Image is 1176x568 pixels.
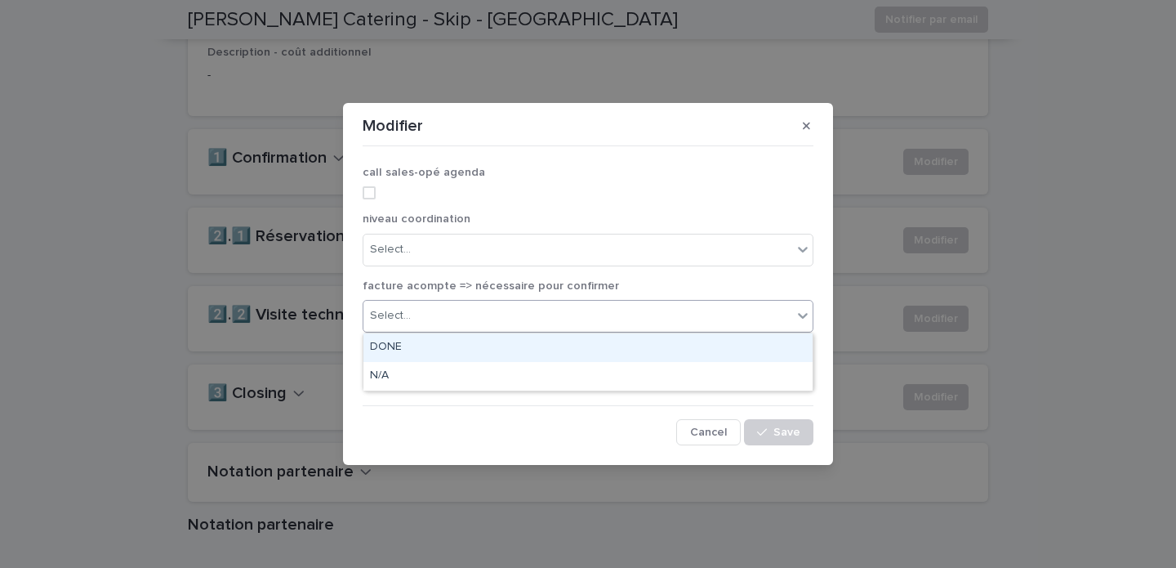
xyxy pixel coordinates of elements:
[744,419,813,445] button: Save
[773,427,800,438] span: Save
[690,427,727,438] span: Cancel
[363,213,470,225] span: niveau coordination
[370,307,411,324] div: Select...
[363,333,813,362] div: DONE
[363,116,423,136] p: Modifier
[363,362,813,391] div: N/A
[676,419,741,445] button: Cancel
[363,167,485,178] span: call sales-opé agenda
[363,280,619,292] span: facture acompte => nécessaire pour confirmer
[370,241,411,258] div: Select...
